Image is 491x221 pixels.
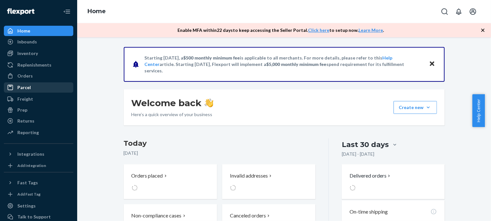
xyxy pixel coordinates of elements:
span: $5,000 monthly minimum fee [267,61,327,67]
p: On-time shipping [350,208,388,216]
div: Inbounds [17,39,37,45]
button: Create new [394,101,437,114]
a: Home [87,8,106,15]
button: Open Search Box [438,5,451,18]
a: Orders [4,71,73,81]
p: [DATE] - [DATE] [342,151,374,157]
a: Settings [4,201,73,211]
div: Add Fast Tag [17,191,41,197]
a: Home [4,26,73,36]
button: Fast Tags [4,178,73,188]
div: Prep [17,107,27,113]
div: Freight [17,96,33,102]
button: Help Center [472,94,485,127]
div: Returns [17,118,34,124]
a: Click here [308,27,330,33]
span: $500 monthly minimum fee [184,55,240,60]
a: Prep [4,105,73,115]
a: Inventory [4,48,73,59]
div: Inventory [17,50,38,57]
p: [DATE] [124,150,316,156]
a: Inbounds [4,37,73,47]
ol: breadcrumbs [82,2,111,21]
button: Orders placed [124,164,217,199]
h1: Welcome back [132,97,214,109]
p: Orders placed [132,172,163,180]
div: Settings [17,203,36,209]
div: Last 30 days [342,140,389,150]
button: Open account menu [467,5,479,18]
a: Returns [4,116,73,126]
button: Invalid addresses [222,164,315,199]
div: Integrations [17,151,44,157]
p: Canceled orders [230,212,266,219]
img: Flexport logo [7,8,34,15]
button: Integrations [4,149,73,159]
a: Parcel [4,82,73,93]
p: Here’s a quick overview of your business [132,111,214,118]
div: Add Integration [17,163,46,168]
a: Add Fast Tag [4,190,73,198]
div: Orders [17,73,33,79]
button: Open notifications [452,5,465,18]
p: Non-compliance cases [132,212,182,219]
div: Home [17,28,30,34]
a: Freight [4,94,73,104]
div: Fast Tags [17,180,38,186]
p: Invalid addresses [230,172,268,180]
button: Close [428,60,436,69]
a: Replenishments [4,60,73,70]
div: Talk to Support [17,214,51,220]
div: Parcel [17,84,31,91]
div: Reporting [17,129,39,136]
a: Add Integration [4,162,73,170]
a: Learn More [359,27,383,33]
h3: Today [124,138,316,149]
button: Delivered orders [350,172,392,180]
a: Reporting [4,127,73,138]
div: Replenishments [17,62,51,68]
p: Enable MFA within 22 days to keep accessing the Seller Portal. to setup now. . [178,27,384,33]
img: hand-wave emoji [205,98,214,107]
p: Starting [DATE], a is applicable to all merchants. For more details, please refer to this article... [145,55,423,74]
button: Close Navigation [60,5,73,18]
